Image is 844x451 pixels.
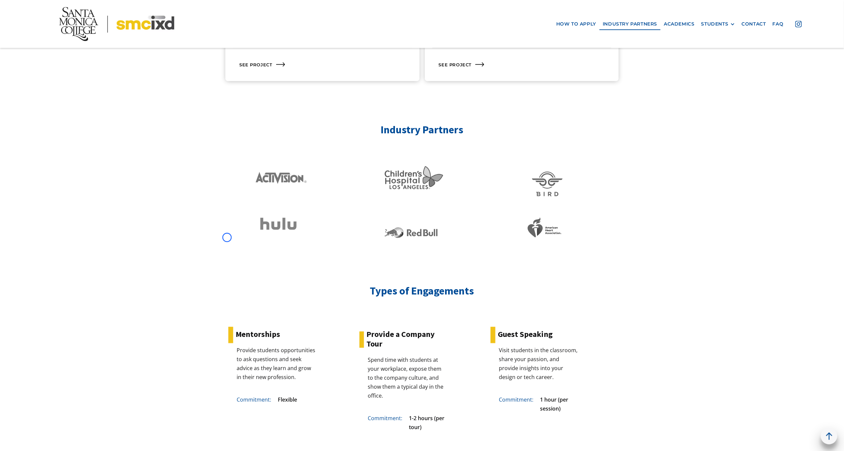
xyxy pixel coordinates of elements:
p: 1-2 hours (per tour) [406,414,447,432]
div: See Project [239,62,272,68]
div: See Project [439,62,472,68]
a: how to apply [553,18,599,30]
a: faq [769,18,787,30]
a: contact [738,18,769,30]
p: Commitment: [496,396,533,405]
div: STUDENTS [701,21,735,27]
h3: Types of Engagements [225,285,619,297]
p: Visit students in the classroom, share your passion, and provide insights into your design or tec... [496,346,578,382]
h3: Guest Speaking [496,330,553,340]
p: Commitment: [364,414,402,423]
a: back to top [821,428,837,444]
h3: Provide a Company Tour [364,330,447,349]
a: industry partners [599,18,660,30]
p: 1 hour (per session) [537,396,578,414]
img: Santa Monica College - SMC IxD logo [59,7,174,41]
p: Commitment: [233,396,271,405]
h3: Mentorships [233,330,280,340]
p: Spend time with students at your workplace, expose them to the company culture, and show them a t... [364,356,447,401]
div: STUDENTS [701,21,729,27]
a: Academics [660,18,698,30]
h3: Industry Partners [381,124,463,136]
p: Flexible [274,396,297,405]
p: Provide students opportunities to ask questions and seek advice as they learn and grow in their n... [233,346,316,382]
img: icon - instagram [795,21,802,28]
